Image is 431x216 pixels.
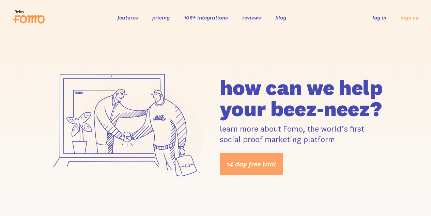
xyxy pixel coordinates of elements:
h1: how can we help your beez-neez? [220,77,386,119]
a: 106+ integrations [184,14,228,21]
a: sign up [401,14,419,21]
a: 14 day free trial [220,153,283,175]
a: features [118,14,138,21]
a: reviews [242,14,261,21]
a: log in [372,14,386,21]
a: blog [275,14,286,21]
a: pricing [152,14,170,21]
p: learn more about Fomo, the world’s first social proof marketing platform [220,123,386,145]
